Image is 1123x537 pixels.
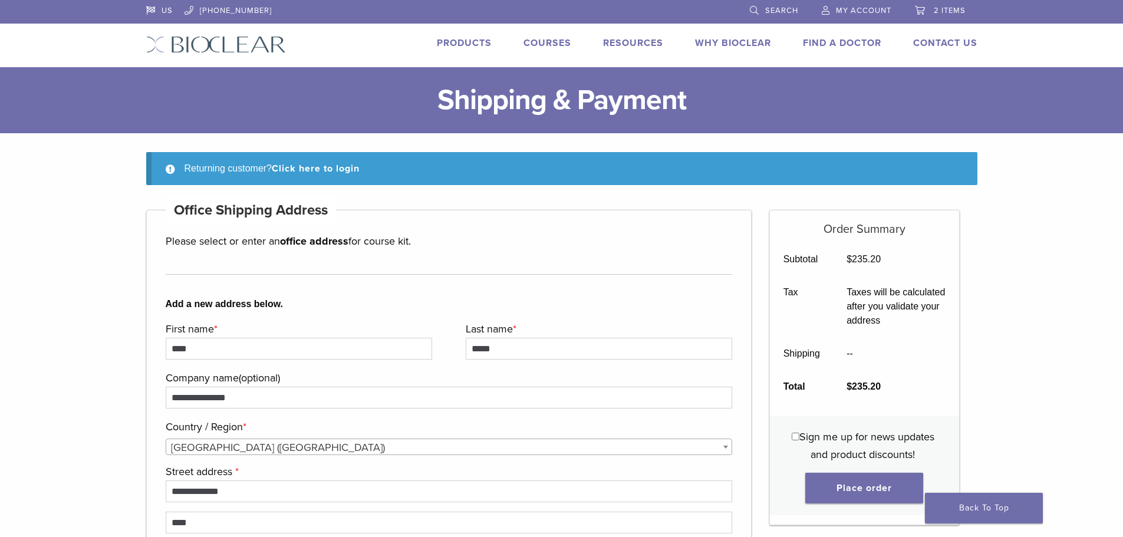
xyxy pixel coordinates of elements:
strong: office address [280,235,348,248]
span: $ [847,381,852,391]
span: -- [847,348,853,358]
td: Taxes will be calculated after you validate your address [834,276,959,337]
label: Country / Region [166,418,730,436]
a: Why Bioclear [695,37,771,49]
span: 2 items [934,6,966,15]
a: Find A Doctor [803,37,881,49]
button: Place order [805,473,923,503]
bdi: 235.20 [847,254,881,264]
th: Shipping [770,337,834,370]
h4: Office Shipping Address [166,196,337,225]
a: Click here to login [272,163,360,174]
a: Courses [523,37,571,49]
span: United States (US) [166,439,732,456]
label: Company name [166,369,730,387]
input: Sign me up for news updates and product discounts! [792,433,799,440]
span: Country / Region [166,439,733,455]
img: Bioclear [146,36,286,53]
b: Add a new address below. [166,297,733,311]
label: Last name [466,320,729,338]
a: Contact Us [913,37,977,49]
p: Please select or enter an for course kit. [166,232,733,250]
span: Search [765,6,798,15]
th: Total [770,370,834,403]
span: (optional) [239,371,280,384]
label: Street address [166,463,730,480]
a: Back To Top [925,493,1043,523]
th: Subtotal [770,243,834,276]
bdi: 235.20 [847,381,881,391]
span: Sign me up for news updates and product discounts! [799,430,934,461]
label: First name [166,320,429,338]
a: Resources [603,37,663,49]
th: Tax [770,276,834,337]
a: Products [437,37,492,49]
span: My Account [836,6,891,15]
div: Returning customer? [146,152,977,185]
h5: Order Summary [770,210,959,236]
span: $ [847,254,852,264]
